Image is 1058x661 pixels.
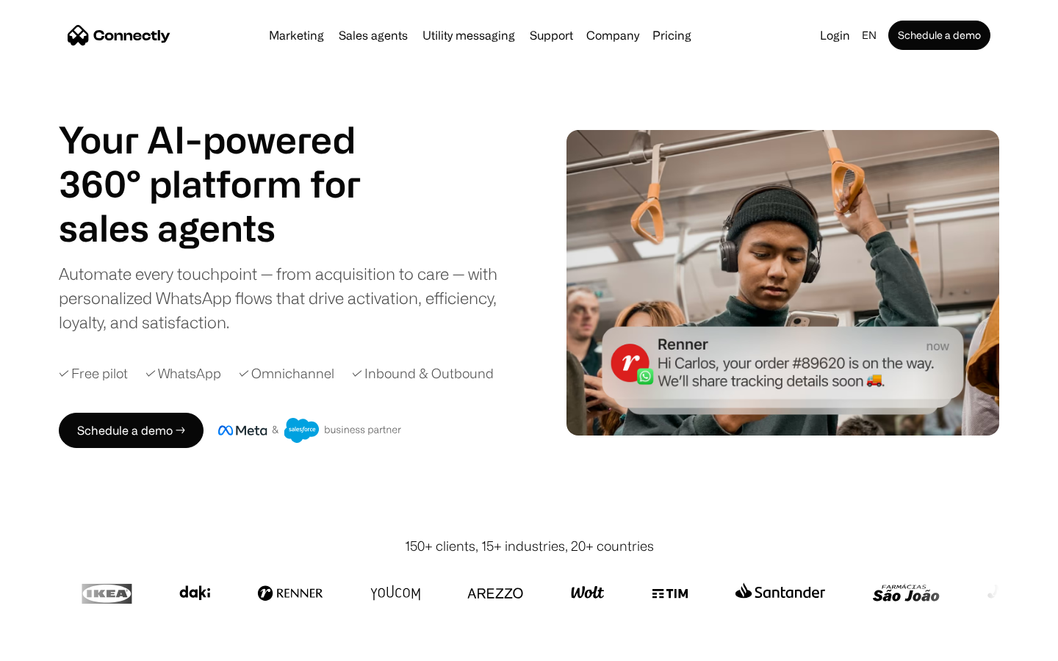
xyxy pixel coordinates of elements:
[856,25,885,46] div: en
[59,118,397,206] h1: Your AI-powered 360° platform for
[582,25,644,46] div: Company
[68,24,170,46] a: home
[59,206,397,250] h1: sales agents
[59,206,397,250] div: carousel
[405,536,654,556] div: 150+ clients, 15+ industries, 20+ countries
[352,364,494,383] div: ✓ Inbound & Outbound
[417,29,521,41] a: Utility messaging
[59,413,204,448] a: Schedule a demo →
[59,364,128,383] div: ✓ Free pilot
[333,29,414,41] a: Sales agents
[59,261,522,334] div: Automate every touchpoint — from acquisition to care — with personalized WhatsApp flows that driv...
[263,29,330,41] a: Marketing
[218,418,402,443] img: Meta and Salesforce business partner badge.
[814,25,856,46] a: Login
[145,364,221,383] div: ✓ WhatsApp
[59,206,397,250] div: 1 of 4
[29,635,88,656] ul: Language list
[524,29,579,41] a: Support
[15,634,88,656] aside: Language selected: English
[862,25,877,46] div: en
[888,21,990,50] a: Schedule a demo
[647,29,697,41] a: Pricing
[586,25,639,46] div: Company
[239,364,334,383] div: ✓ Omnichannel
